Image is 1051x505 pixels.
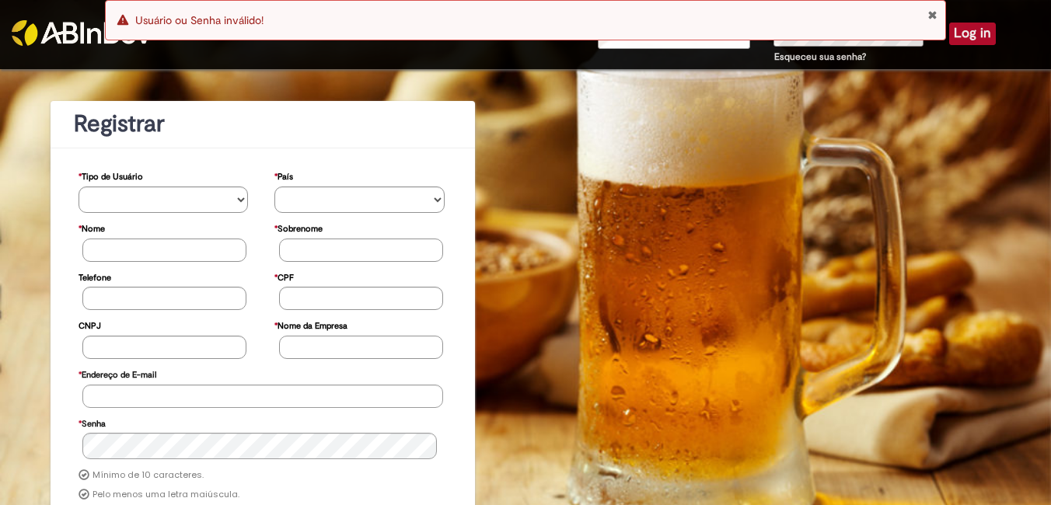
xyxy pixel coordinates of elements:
[79,362,156,385] label: Endereço de E-mail
[927,9,938,21] button: Close Notification
[74,111,452,137] h1: Registrar
[274,216,323,239] label: Sobrenome
[79,164,143,186] label: Tipo de Usuário
[79,411,106,434] label: Senha
[274,265,294,287] label: CPF
[135,13,264,27] span: Usuário ou Senha inválido!
[949,23,996,44] button: Log in
[79,313,101,336] label: CNPJ
[93,489,239,501] label: Pelo menos uma letra maiúscula.
[274,164,293,186] label: País
[79,216,105,239] label: Nome
[12,20,152,46] img: ABInbev-white.png
[93,469,204,482] label: Mínimo de 10 caracteres.
[274,313,347,336] label: Nome da Empresa
[774,50,866,63] a: Esqueceu sua senha?
[79,265,111,287] label: Telefone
